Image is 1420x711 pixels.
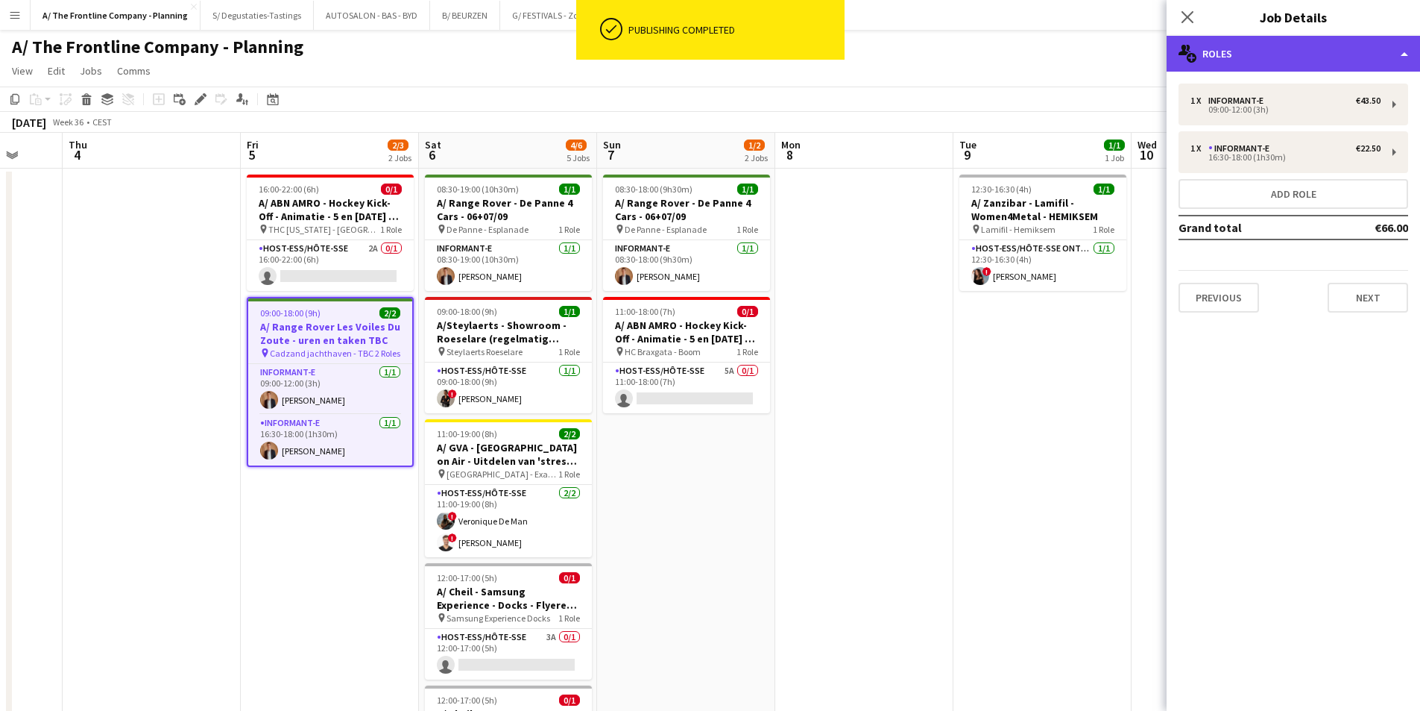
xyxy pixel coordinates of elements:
[247,240,414,291] app-card-role: Host-ess/Hôte-sse2A0/116:00-22:00 (6h)
[558,613,580,624] span: 1 Role
[247,297,414,467] app-job-card: 09:00-18:00 (9h)2/2A/ Range Rover Les Voiles Du Zoute - uren en taken TBC Cadzand jachthaven - TB...
[615,306,675,317] span: 11:00-18:00 (7h)
[737,184,758,195] span: 1/1
[779,146,801,163] span: 8
[559,184,580,195] span: 1/1
[425,585,592,612] h3: A/ Cheil - Samsung Experience - Docks - Flyeren (30/8+6/9+13/9)
[248,320,412,347] h3: A/ Range Rover Les Voiles Du Zoute - uren en taken TBC
[425,175,592,291] app-job-card: 08:30-19:00 (10h30m)1/1A/ Range Rover - De Panne 4 Cars - 06+07/09 De Panne - Esplanade1 RoleInfo...
[603,138,621,151] span: Sun
[625,346,701,357] span: HC Braxgata - Boom
[1135,146,1157,163] span: 10
[425,419,592,557] app-job-card: 11:00-19:00 (8h)2/2A/ GVA - [GEOGRAPHIC_DATA] on Air - Uitdelen van 'stress' bananen [GEOGRAPHIC_...
[268,224,380,235] span: THC [US_STATE] - [GEOGRAPHIC_DATA] – De Pinte
[260,307,321,319] span: 09:00-18:00 (9h)
[603,175,770,291] div: 08:30-18:00 (9h30m)1/1A/ Range Rover - De Panne 4 Cars - 06+07/09 De Panne - Esplanade1 RoleInfor...
[314,1,430,30] button: AUTOSALON - BAS - BYD
[388,140,408,151] span: 2/3
[201,1,314,30] button: S/ Degustaties-Tastings
[437,428,497,439] span: 11:00-19:00 (8h)
[957,146,976,163] span: 9
[380,224,402,235] span: 1 Role
[625,224,707,235] span: De Panne - Esplanade
[437,306,497,317] span: 09:00-18:00 (9h)
[425,363,592,413] app-card-role: Host-ess/Hôte-sse1/109:00-18:00 (9h)![PERSON_NAME]
[1356,143,1380,154] div: €22.50
[603,363,770,413] app-card-role: Host-ess/Hôte-sse5A0/111:00-18:00 (7h)
[425,297,592,413] app-job-card: 09:00-18:00 (9h)1/1A/Steylaerts - Showroom - Roeselare (regelmatig terugkerende opdracht) Steylae...
[446,346,523,357] span: Steylaerts Roeselare
[437,572,497,583] span: 12:00-17:00 (5h)
[1104,140,1125,151] span: 1/1
[1208,143,1275,154] div: Informant-e
[448,389,457,398] span: !
[1094,184,1114,195] span: 1/1
[1208,95,1269,106] div: Informant-e
[42,61,71,81] a: Edit
[80,64,102,78] span: Jobs
[1178,179,1408,209] button: Add role
[1167,7,1420,27] h3: Job Details
[959,196,1126,223] h3: A/ Zanzibar - Lamifil - Women4Metal - HEMIKSEM
[1328,283,1408,313] button: Next
[423,146,441,163] span: 6
[12,115,46,130] div: [DATE]
[111,61,157,81] a: Comms
[1356,95,1380,106] div: €43.50
[425,240,592,291] app-card-role: Informant-e1/108:30-19:00 (10h30m)[PERSON_NAME]
[74,61,108,81] a: Jobs
[247,175,414,291] app-job-card: 16:00-22:00 (6h)0/1A/ ABN AMRO - Hockey Kick-Off - Animatie - 5 en [DATE] - De Pinte THC [US_STAT...
[603,240,770,291] app-card-role: Informant-e1/108:30-18:00 (9h30m)[PERSON_NAME]
[446,224,528,235] span: De Panne - Esplanade
[744,140,765,151] span: 1/2
[567,152,590,163] div: 5 Jobs
[425,563,592,680] div: 12:00-17:00 (5h)0/1A/ Cheil - Samsung Experience - Docks - Flyeren (30/8+6/9+13/9) Samsung Experi...
[12,36,303,58] h1: A/ The Frontline Company - Planning
[244,146,259,163] span: 5
[446,469,558,480] span: [GEOGRAPHIC_DATA] - Exacte locatie TBC
[425,485,592,557] app-card-role: Host-ess/Hôte-sse2/211:00-19:00 (8h)!Veronique De Man![PERSON_NAME]
[781,138,801,151] span: Mon
[437,184,519,195] span: 08:30-19:00 (10h30m)
[736,224,758,235] span: 1 Role
[49,116,86,128] span: Week 36
[381,184,402,195] span: 0/1
[737,306,758,317] span: 0/1
[270,348,373,359] span: Cadzand jachthaven - TBC
[425,629,592,680] app-card-role: Host-ess/Hôte-sse3A0/112:00-17:00 (5h)
[425,138,441,151] span: Sat
[1190,143,1208,154] div: 1 x
[6,61,39,81] a: View
[1178,283,1259,313] button: Previous
[247,138,259,151] span: Fri
[379,307,400,319] span: 2/2
[1137,138,1157,151] span: Wed
[981,224,1055,235] span: Lamifil - Hemiksem
[430,1,500,30] button: B/ BEURZEN
[603,297,770,413] app-job-card: 11:00-18:00 (7h)0/1A/ ABN AMRO - Hockey Kick-Off - Animatie - 5 en [DATE] - Boom HC Braxgata - Bo...
[959,175,1126,291] app-job-card: 12:30-16:30 (4h)1/1A/ Zanzibar - Lamifil - Women4Metal - HEMIKSEM Lamifil - Hemiksem1 RoleHost-es...
[425,319,592,345] h3: A/Steylaerts - Showroom - Roeselare (regelmatig terugkerende opdracht)
[1167,36,1420,72] div: Roles
[558,224,580,235] span: 1 Role
[92,116,112,128] div: CEST
[259,184,319,195] span: 16:00-22:00 (6h)
[448,512,457,521] span: !
[66,146,87,163] span: 4
[736,346,758,357] span: 1 Role
[248,415,412,466] app-card-role: Informant-e1/116:30-18:00 (1h30m)[PERSON_NAME]
[69,138,87,151] span: Thu
[559,695,580,706] span: 0/1
[601,146,621,163] span: 7
[628,23,839,37] div: Publishing completed
[959,138,976,151] span: Tue
[959,240,1126,291] app-card-role: Host-ess/Hôte-sse Onthaal-Accueill1/112:30-16:30 (4h)![PERSON_NAME]
[982,267,991,276] span: !
[559,306,580,317] span: 1/1
[559,428,580,439] span: 2/2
